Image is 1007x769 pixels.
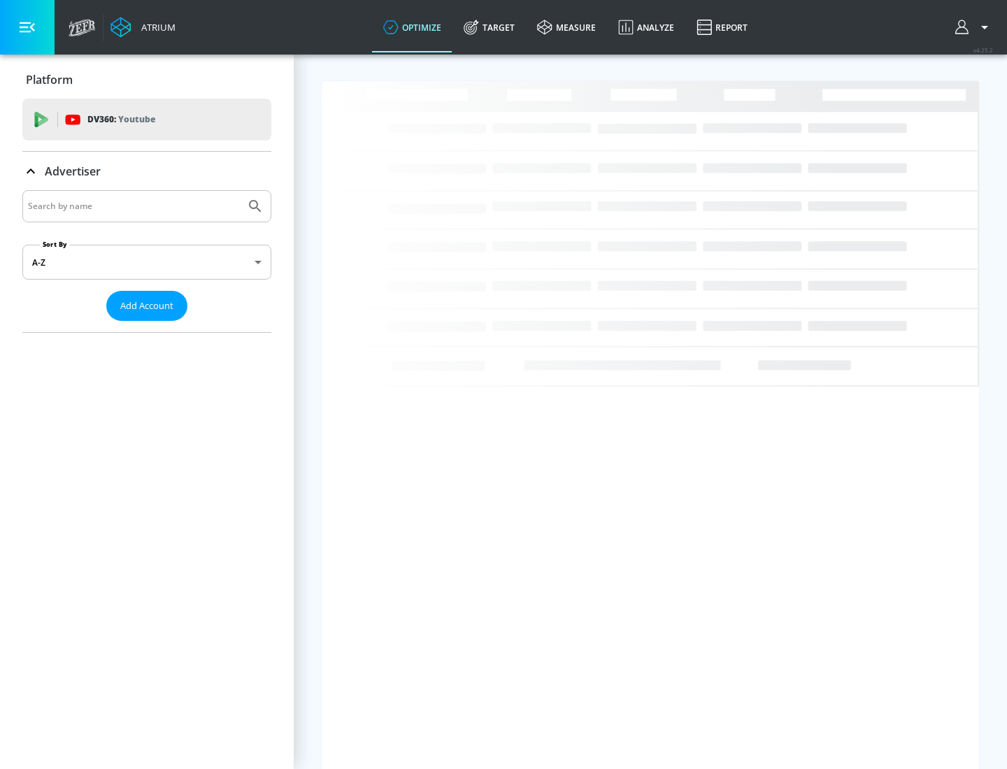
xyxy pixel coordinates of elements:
[22,245,271,280] div: A-Z
[45,164,101,179] p: Advertiser
[106,291,187,321] button: Add Account
[110,17,176,38] a: Atrium
[372,2,452,52] a: optimize
[685,2,759,52] a: Report
[22,60,271,99] div: Platform
[87,112,155,127] p: DV360:
[22,190,271,332] div: Advertiser
[526,2,607,52] a: measure
[22,321,271,332] nav: list of Advertiser
[28,197,240,215] input: Search by name
[136,21,176,34] div: Atrium
[22,99,271,141] div: DV360: Youtube
[40,240,70,249] label: Sort By
[26,72,73,87] p: Platform
[973,46,993,54] span: v 4.25.2
[118,112,155,127] p: Youtube
[607,2,685,52] a: Analyze
[22,152,271,191] div: Advertiser
[120,298,173,314] span: Add Account
[452,2,526,52] a: Target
